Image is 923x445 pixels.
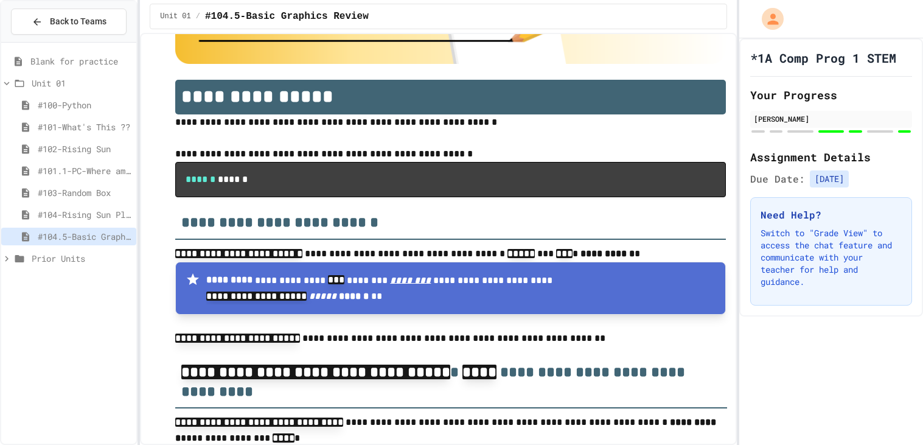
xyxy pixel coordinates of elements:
[750,49,896,66] h1: *1A Comp Prog 1 STEM
[38,99,131,111] span: #100-Python
[749,5,787,33] div: My Account
[761,227,902,288] p: Switch to "Grade View" to access the chat feature and communicate with your teacher for help and ...
[754,113,908,124] div: [PERSON_NAME]
[50,15,106,28] span: Back to Teams
[11,9,127,35] button: Back to Teams
[750,149,912,166] h2: Assignment Details
[30,55,131,68] span: Blank for practice
[38,208,131,221] span: #104-Rising Sun Plus
[38,230,131,243] span: #104.5-Basic Graphics Review
[761,208,902,222] h3: Need Help?
[38,164,131,177] span: #101.1-PC-Where am I?
[38,142,131,155] span: #102-Rising Sun
[810,170,849,187] span: [DATE]
[750,86,912,103] h2: Your Progress
[196,12,200,21] span: /
[750,172,805,186] span: Due Date:
[32,252,131,265] span: Prior Units
[160,12,190,21] span: Unit 01
[205,9,369,24] span: #104.5-Basic Graphics Review
[32,77,131,89] span: Unit 01
[38,121,131,133] span: #101-What's This ??
[38,186,131,199] span: #103-Random Box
